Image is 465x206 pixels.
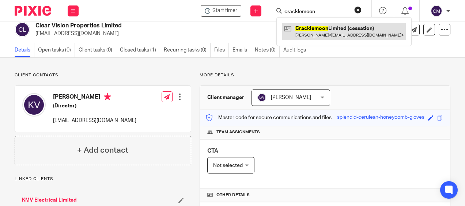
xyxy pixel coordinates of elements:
[164,43,211,57] a: Recurring tasks (0)
[15,22,30,37] img: svg%3E
[232,43,251,57] a: Emails
[271,95,311,100] span: [PERSON_NAME]
[22,197,77,204] a: KMV Electrical Limited
[212,7,237,15] span: Start timer
[257,93,266,102] img: svg%3E
[207,148,218,154] span: CTA
[200,72,450,78] p: More details
[255,43,280,57] a: Notes (0)
[15,43,34,57] a: Details
[104,93,111,100] i: Primary
[15,176,191,182] p: Linked clients
[205,114,332,121] p: Master code for secure communications and files
[15,72,191,78] p: Client contacts
[120,43,160,57] a: Closed tasks (1)
[213,163,243,168] span: Not selected
[77,145,128,156] h4: + Add contact
[284,9,349,15] input: Search
[214,43,229,57] a: Files
[53,102,136,110] h5: (Director)
[337,114,424,122] div: splendid-cerulean-honeycomb-gloves
[22,93,46,117] img: svg%3E
[354,6,362,14] button: Clear
[79,43,116,57] a: Client tasks (0)
[216,129,260,135] span: Team assignments
[201,5,241,17] div: Clear Vision Properties Limited
[216,192,250,198] span: Other details
[35,22,288,30] h2: Clear Vision Properties Limited
[38,43,75,57] a: Open tasks (0)
[283,43,310,57] a: Audit logs
[431,5,442,17] img: svg%3E
[15,6,51,16] img: Pixie
[53,117,136,124] p: [EMAIL_ADDRESS][DOMAIN_NAME]
[35,30,351,37] p: [EMAIL_ADDRESS][DOMAIN_NAME]
[53,93,136,102] h4: [PERSON_NAME]
[207,94,244,101] h3: Client manager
